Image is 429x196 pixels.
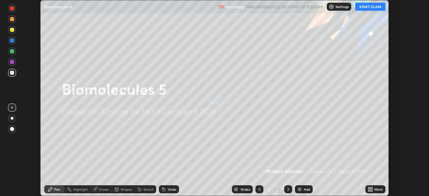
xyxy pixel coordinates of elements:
div: 2 [266,187,273,191]
div: 2 [278,186,282,192]
div: Select [143,188,154,191]
div: More [374,188,383,191]
div: Slides [241,188,250,191]
div: Undo [168,188,176,191]
img: add-slide-button [297,187,302,192]
p: Settings [335,5,349,8]
img: recording.375f2c34.svg [219,4,224,9]
div: / [274,187,276,191]
h5: WAS SCHEDULED TO START AT 9:30 AM [247,4,323,10]
img: class-settings-icons [329,4,334,9]
div: Add [304,188,310,191]
p: Recording [225,4,244,9]
div: Pen [54,188,60,191]
div: Highlight [73,188,88,191]
button: START CLASS [355,3,385,11]
div: Shapes [121,188,132,191]
div: Eraser [99,188,109,191]
p: Biomolecules 5 [44,4,72,9]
